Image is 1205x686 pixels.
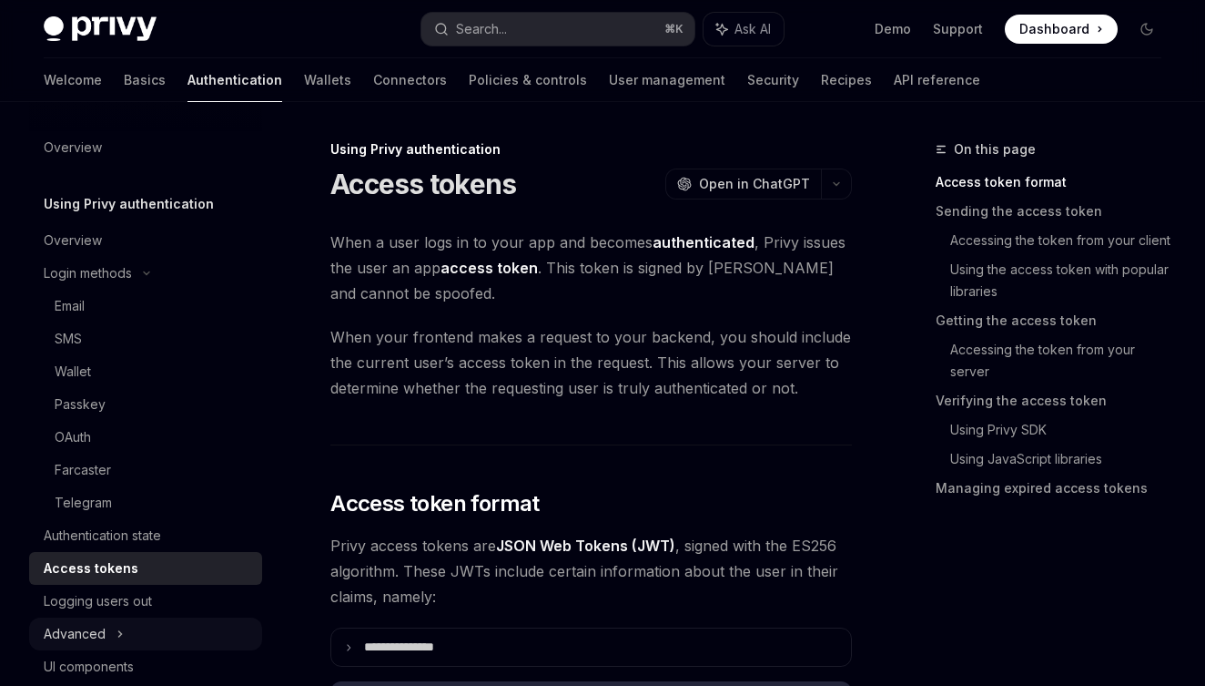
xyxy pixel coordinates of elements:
span: On this page [954,138,1036,160]
span: Privy access tokens are , signed with the ES256 algorithm. These JWTs include certain information... [330,533,852,609]
div: Wallet [55,361,91,383]
a: Overview [29,131,262,164]
a: SMS [29,323,262,355]
h1: Access tokens [330,168,516,200]
a: Security [747,58,799,102]
div: Passkey [55,394,106,415]
a: Access tokens [29,552,262,585]
a: Support [933,20,983,38]
a: Logging users out [29,585,262,618]
div: Logging users out [44,590,152,612]
span: ⌘ K [664,22,684,36]
span: When a user logs in to your app and becomes , Privy issues the user an app . This token is signed... [330,230,852,306]
a: Wallets [304,58,351,102]
a: Passkey [29,388,262,421]
a: Basics [124,58,166,102]
div: SMS [55,328,82,350]
a: Wallet [29,355,262,388]
div: OAuth [55,426,91,448]
a: Using JavaScript libraries [950,445,1176,474]
div: Email [55,295,85,317]
div: Using Privy authentication [330,140,852,159]
a: Accessing the token from your client [950,226,1176,255]
a: Access token format [936,168,1176,197]
a: Telegram [29,486,262,519]
button: Open in ChatGPT [665,169,821,200]
a: Using the access token with popular libraries [950,255,1176,306]
div: Search... [456,18,507,40]
a: JSON Web Tokens (JWT) [496,537,675,556]
a: Managing expired access tokens [936,474,1176,503]
a: Overview [29,224,262,257]
a: Authentication state [29,519,262,552]
span: Open in ChatGPT [699,175,810,193]
img: dark logo [44,16,157,42]
a: User management [609,58,725,102]
a: Dashboard [1005,15,1118,44]
div: Farcaster [55,459,111,481]
div: Access tokens [44,558,138,579]
a: Authentication [187,58,282,102]
a: Farcaster [29,454,262,486]
div: UI components [44,656,134,678]
a: Verifying the access token [936,386,1176,415]
span: Access token format [330,489,540,518]
div: Telegram [55,492,112,514]
span: When your frontend makes a request to your backend, you should include the current user’s access ... [330,324,852,401]
a: Using Privy SDK [950,415,1176,445]
a: Email [29,290,262,323]
a: Accessing the token from your server [950,335,1176,386]
div: Authentication state [44,525,161,547]
strong: access token [440,259,538,277]
a: OAuth [29,421,262,454]
div: Overview [44,230,102,251]
a: Demo [875,20,911,38]
div: Overview [44,137,102,159]
a: Connectors [373,58,447,102]
a: API reference [894,58,980,102]
h5: Using Privy authentication [44,193,214,215]
a: Getting the access token [936,306,1176,335]
button: Toggle dark mode [1132,15,1161,44]
a: UI components [29,650,262,683]
div: Advanced [44,623,106,645]
strong: authenticated [653,233,754,251]
span: Dashboard [1019,20,1089,38]
div: Login methods [44,262,132,284]
a: Policies & controls [469,58,587,102]
button: Search...⌘K [421,13,695,46]
span: Ask AI [734,20,771,38]
a: Welcome [44,58,102,102]
button: Ask AI [704,13,784,46]
a: Sending the access token [936,197,1176,226]
a: Recipes [821,58,872,102]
